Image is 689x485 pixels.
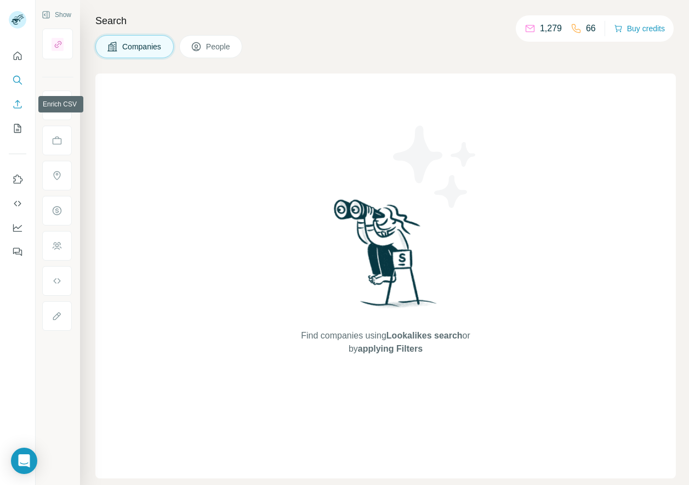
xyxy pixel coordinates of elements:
span: Companies [122,41,162,52]
h4: Search [95,13,676,29]
img: Surfe Illustration - Stars [386,117,485,216]
span: Find companies using or by [298,329,473,356]
button: Show [34,7,79,23]
p: 1,279 [540,22,562,35]
button: Use Surfe API [9,194,26,213]
button: My lists [9,119,26,138]
span: People [206,41,231,52]
button: Dashboard [9,218,26,238]
button: Feedback [9,242,26,262]
img: Surfe Illustration - Woman searching with binoculars [329,196,443,319]
button: Enrich CSV [9,94,26,114]
button: Use Surfe on LinkedIn [9,170,26,189]
div: Open Intercom Messenger [11,448,37,474]
span: Lookalikes search [386,331,463,340]
button: Search [9,70,26,90]
button: Quick start [9,46,26,66]
button: Buy credits [614,21,665,36]
span: applying Filters [358,344,423,353]
p: 66 [586,22,596,35]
